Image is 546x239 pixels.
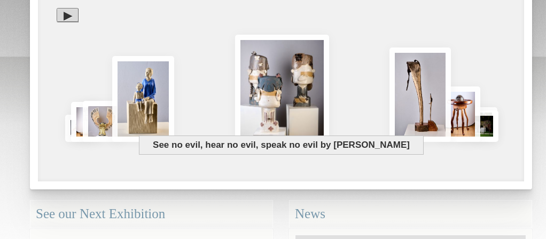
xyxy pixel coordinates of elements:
img: See no evil, hear no evil, speak no evil [235,35,329,142]
img: There once were …. [440,86,480,142]
div: News [289,200,532,228]
img: The journey gone and the journey to come [389,47,451,142]
span: See no evil, hear no evil, speak no evil by [PERSON_NAME] [139,136,424,155]
div: See our Next Exhibition [30,200,273,228]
